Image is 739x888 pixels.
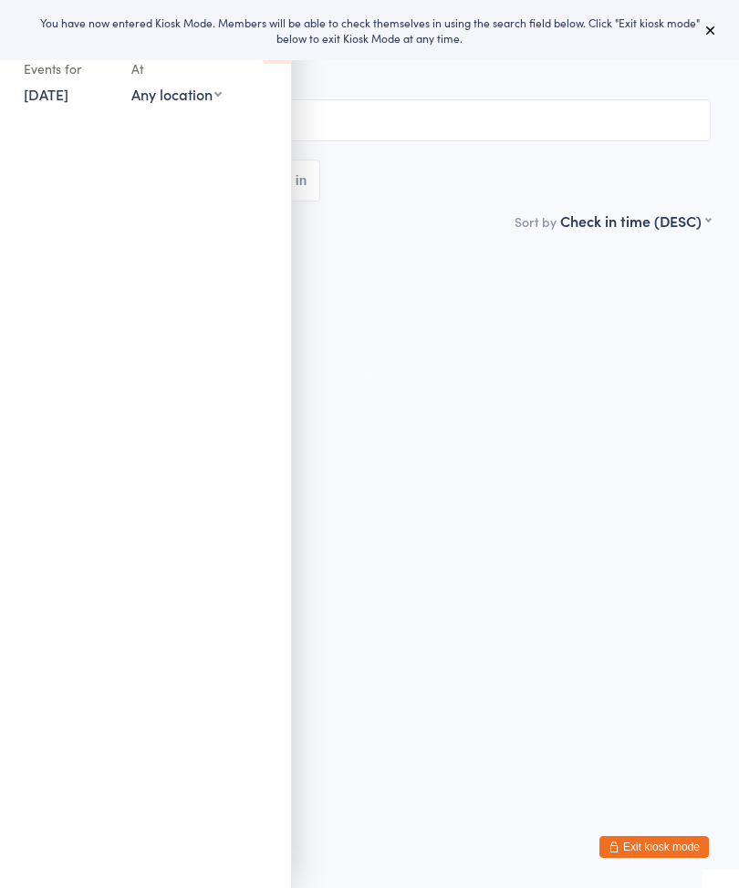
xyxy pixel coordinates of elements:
[131,84,222,104] div: Any location
[29,15,710,46] div: You have now entered Kiosk Mode. Members will be able to check themselves in using the search fie...
[28,99,711,141] input: Search
[24,84,68,104] a: [DATE]
[560,211,711,231] div: Check in time (DESC)
[131,54,222,84] div: At
[28,46,711,76] h2: Check-in
[599,836,709,858] button: Exit kiosk mode
[515,212,557,231] label: Sort by
[24,54,113,84] div: Events for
